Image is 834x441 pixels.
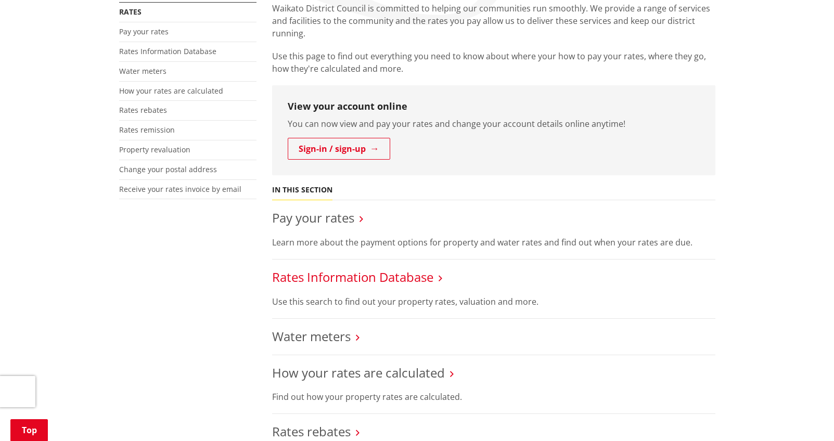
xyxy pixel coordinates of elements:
p: Waikato District Council is committed to helping our communities run smoothly. We provide a range... [272,2,715,40]
a: Top [10,419,48,441]
a: Rates Information Database [119,46,216,56]
a: Rates remission [119,125,175,135]
p: Use this page to find out everything you need to know about where your how to pay your rates, whe... [272,50,715,75]
a: Pay your rates [119,27,169,36]
p: Learn more about the payment options for property and water rates and find out when your rates ar... [272,236,715,249]
a: Pay your rates [272,209,354,226]
p: You can now view and pay your rates and change your account details online anytime! [288,118,700,130]
a: Rates rebates [119,105,167,115]
a: Rates Information Database [272,268,433,286]
a: Receive your rates invoice by email [119,184,241,194]
iframe: Messenger Launcher [786,397,824,435]
a: Water meters [272,328,351,345]
a: How your rates are calculated [272,364,445,381]
p: Use this search to find out your property rates, valuation and more. [272,295,715,308]
h5: In this section [272,186,332,194]
a: Water meters [119,66,166,76]
h3: View your account online [288,101,700,112]
a: How your rates are calculated [119,86,223,96]
a: Rates rebates [272,423,351,440]
a: Change your postal address [119,164,217,174]
a: Property revaluation [119,145,190,154]
a: Rates [119,7,142,17]
a: Sign-in / sign-up [288,138,390,160]
p: Find out how your property rates are calculated. [272,391,715,403]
